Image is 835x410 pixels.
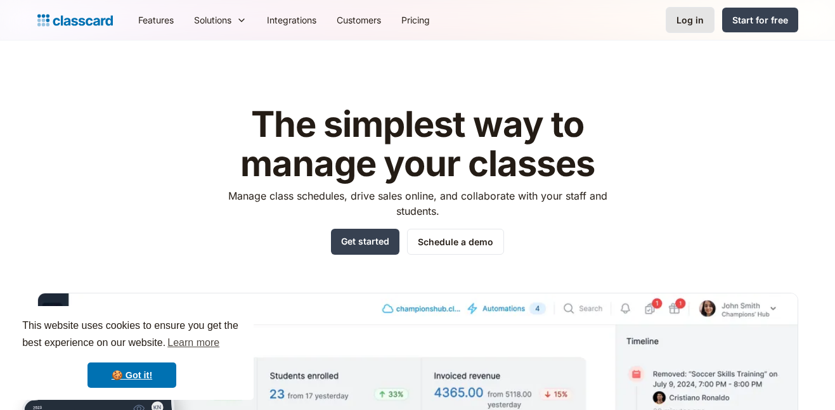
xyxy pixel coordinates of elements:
div: cookieconsent [10,306,254,400]
a: Get started [331,229,399,255]
a: learn more about cookies [165,333,221,352]
a: Pricing [391,6,440,34]
div: Solutions [194,13,231,27]
a: Schedule a demo [407,229,504,255]
a: Features [128,6,184,34]
a: Customers [327,6,391,34]
p: Manage class schedules, drive sales online, and collaborate with your staff and students. [216,188,619,219]
h1: The simplest way to manage your classes [216,105,619,183]
span: This website uses cookies to ensure you get the best experience on our website. [22,318,242,352]
div: Log in [676,13,704,27]
div: Solutions [184,6,257,34]
a: Start for free [722,8,798,32]
a: dismiss cookie message [87,362,176,388]
div: Start for free [732,13,788,27]
a: Integrations [257,6,327,34]
a: home [37,11,113,29]
a: Log in [666,7,715,33]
